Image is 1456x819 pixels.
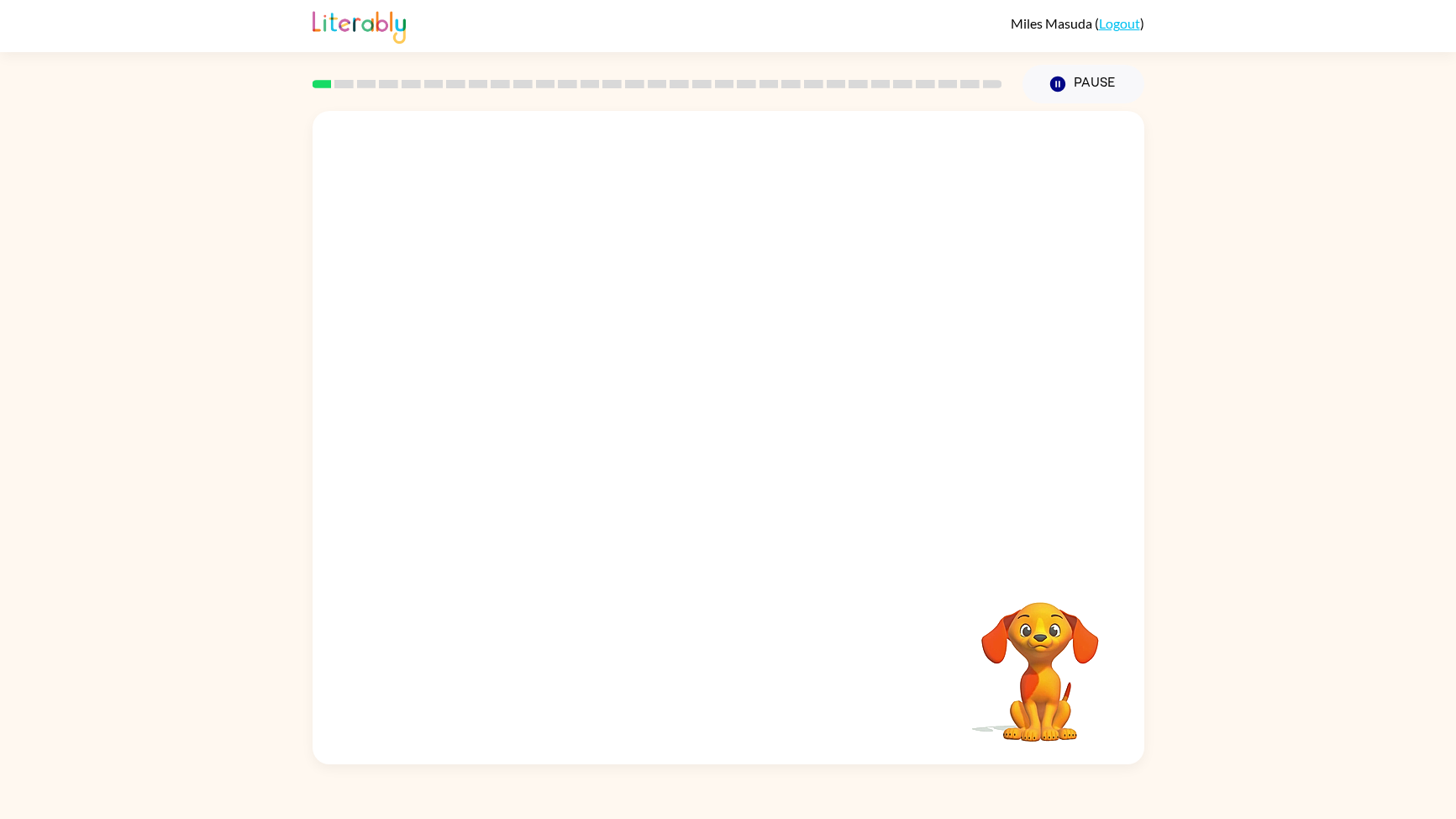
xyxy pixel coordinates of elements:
[1011,15,1095,31] span: Miles Masuda
[1022,65,1144,103] button: Pause
[1099,15,1140,31] a: Logout
[956,576,1124,744] video: Your browser must support playing .mp4 files to use Literably. Please try using another browser.
[313,7,406,44] img: Literably
[1011,15,1144,31] div: ( )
